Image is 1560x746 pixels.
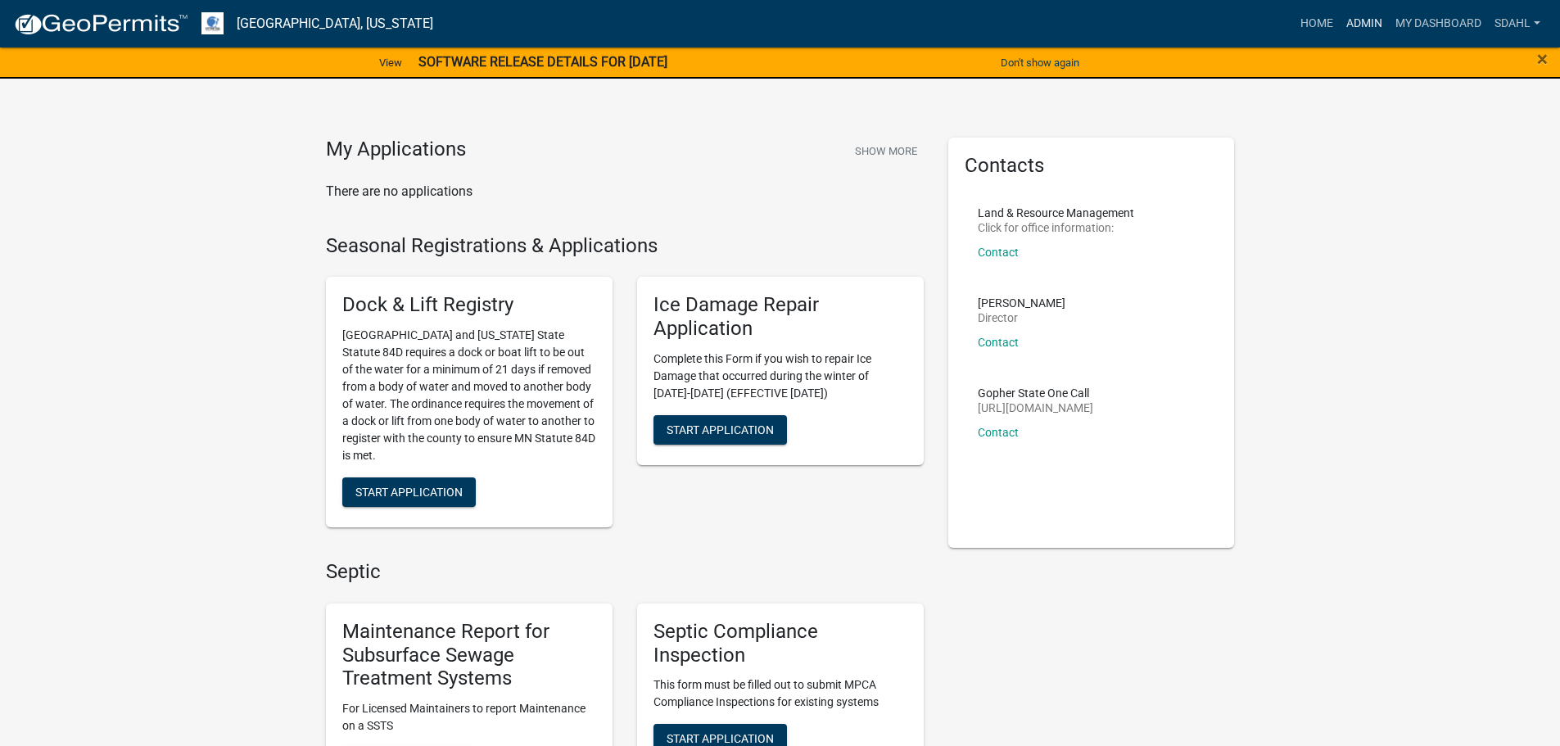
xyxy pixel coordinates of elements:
button: Don't show again [994,49,1086,76]
a: Home [1294,8,1340,39]
a: View [373,49,409,76]
p: Land & Resource Management [978,207,1134,219]
h4: My Applications [326,138,466,162]
strong: SOFTWARE RELEASE DETAILS FOR [DATE] [418,54,667,70]
button: Show More [848,138,924,165]
h4: Septic [326,560,924,584]
p: [GEOGRAPHIC_DATA] and [US_STATE] State Statute 84D requires a dock or boat lift to be out of the ... [342,327,596,464]
h5: Dock & Lift Registry [342,293,596,317]
p: This form must be filled out to submit MPCA Compliance Inspections for existing systems [653,676,907,711]
span: × [1537,47,1548,70]
p: Director [978,312,1065,323]
a: Contact [978,426,1019,439]
p: Complete this Form if you wish to repair Ice Damage that occurred during the winter of [DATE]-[DA... [653,350,907,402]
a: [GEOGRAPHIC_DATA], [US_STATE] [237,10,433,38]
p: There are no applications [326,182,924,201]
h5: Maintenance Report for Subsurface Sewage Treatment Systems [342,620,596,690]
h5: Contacts [965,154,1219,178]
img: Otter Tail County, Minnesota [201,12,224,34]
button: Start Application [342,477,476,507]
a: Contact [978,336,1019,349]
button: Close [1537,49,1548,69]
span: Start Application [667,423,774,436]
h4: Seasonal Registrations & Applications [326,234,924,258]
span: Start Application [667,732,774,745]
p: Gopher State One Call [978,387,1093,399]
a: sdahl [1488,8,1547,39]
p: [PERSON_NAME] [978,297,1065,309]
h5: Septic Compliance Inspection [653,620,907,667]
span: Start Application [355,486,463,499]
button: Start Application [653,415,787,445]
a: Contact [978,246,1019,259]
h5: Ice Damage Repair Application [653,293,907,341]
p: Click for office information: [978,222,1134,233]
p: For Licensed Maintainers to report Maintenance on a SSTS [342,700,596,735]
a: My Dashboard [1389,8,1488,39]
a: Admin [1340,8,1389,39]
p: [URL][DOMAIN_NAME] [978,402,1093,414]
